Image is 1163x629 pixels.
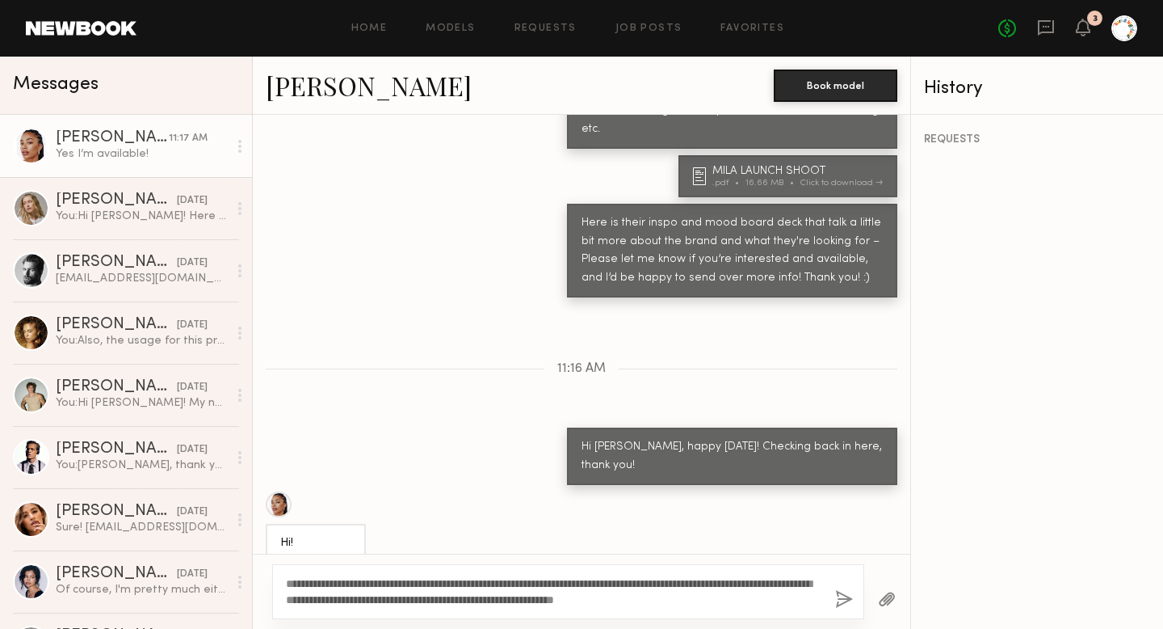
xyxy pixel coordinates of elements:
[177,380,208,395] div: [DATE]
[56,379,177,395] div: [PERSON_NAME]
[774,78,897,91] a: Book model
[56,333,228,348] div: You: Also, the usage for this project is full usage in perpetuity - let me know if you're comfort...
[693,166,888,188] a: MILA LAUNCH SHOOT.pdf16.66 MBClick to download
[712,179,745,188] div: .pdf
[56,504,177,520] div: [PERSON_NAME]
[351,23,388,34] a: Home
[56,566,177,582] div: [PERSON_NAME]
[720,23,784,34] a: Favorites
[1093,15,1098,23] div: 3
[615,23,682,34] a: Job Posts
[13,75,99,94] span: Messages
[56,255,177,271] div: [PERSON_NAME]
[800,179,883,188] div: Click to download
[774,70,897,102] button: Book model
[56,317,177,333] div: [PERSON_NAME]
[581,438,883,475] div: Hi [PERSON_NAME], happy [DATE]! Checking back in here, thank you!
[177,318,208,333] div: [DATE]
[557,362,606,376] span: 11:16 AM
[924,134,1150,146] div: REQUESTS
[177,193,208,209] div: [DATE]
[56,395,228,411] div: You: Hi [PERSON_NAME]! My name is [PERSON_NAME] – I work at a creative agency in [GEOGRAPHIC_DATA...
[426,23,475,34] a: Models
[56,271,228,286] div: [EMAIL_ADDRESS][DOMAIN_NAME]
[712,166,888,177] div: MILA LAUNCH SHOOT
[56,192,177,209] div: [PERSON_NAME]
[280,534,351,553] div: Hi!
[514,23,577,34] a: Requests
[177,567,208,582] div: [DATE]
[924,79,1150,98] div: History
[56,146,228,162] div: Yes I’m available!
[177,255,208,271] div: [DATE]
[581,214,883,289] div: Here is their inspo and mood board deck that talk a little bit more about the brand and what they...
[56,130,169,146] div: [PERSON_NAME]
[745,179,800,188] div: 16.66 MB
[56,441,177,458] div: [PERSON_NAME]
[56,458,228,473] div: You: [PERSON_NAME], thank you for getting back to me, [PERSON_NAME]!
[177,504,208,520] div: [DATE]
[56,209,228,224] div: You: Hi [PERSON_NAME]! Here is their inspo and mood board deck that talk a little bit more about ...
[56,582,228,597] div: Of course, I'm pretty much either a small or extra small in tops and a small in bottoms but here ...
[177,442,208,458] div: [DATE]
[169,131,208,146] div: 11:17 AM
[56,520,228,535] div: Sure! [EMAIL_ADDRESS][DOMAIN_NAME]
[266,68,472,103] a: [PERSON_NAME]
